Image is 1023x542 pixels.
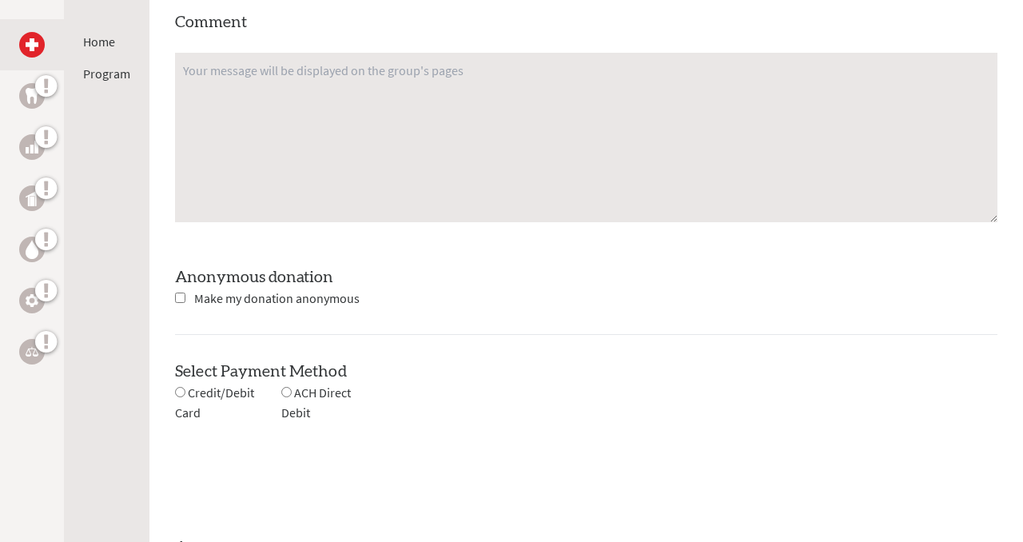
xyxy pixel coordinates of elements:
[175,269,333,285] label: Anonymous donation
[83,64,130,83] li: Program
[83,34,115,50] a: Home
[26,294,38,307] img: Engineering
[19,32,45,58] a: Medical
[281,385,351,420] span: ACH Direct Debit
[19,237,45,262] a: Water
[19,134,45,160] a: Business
[175,364,347,380] label: Select Payment Method
[26,240,38,258] img: Water
[175,14,247,30] label: Comment
[26,141,38,153] img: Business
[175,385,254,420] span: Credit/Debit Card
[175,442,418,504] iframe: reCAPTCHA
[26,38,38,51] img: Medical
[19,185,45,211] a: Public Health
[83,32,130,51] li: Home
[19,288,45,313] a: Engineering
[19,83,45,109] a: Dental
[19,339,45,365] a: Legal Empowerment
[26,347,38,357] img: Legal Empowerment
[194,290,360,306] span: Make my donation anonymous
[26,190,38,206] img: Public Health
[83,66,130,82] a: Program
[26,88,38,103] img: Dental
